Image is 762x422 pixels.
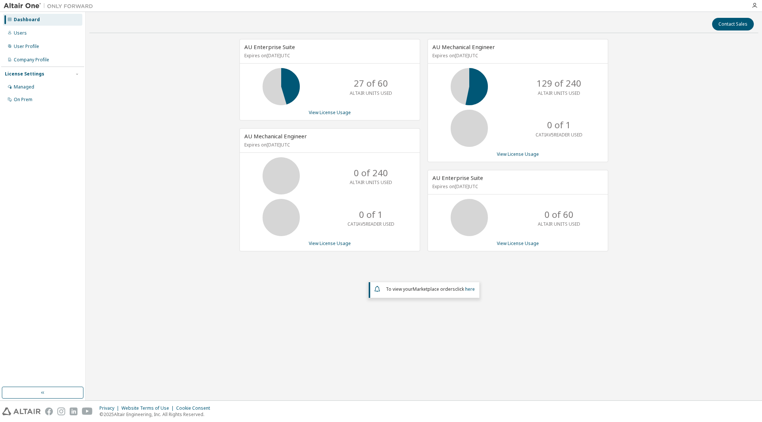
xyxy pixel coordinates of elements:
div: Cookie Consent [176,405,215,411]
p: ALTAIR UNITS USED [538,221,580,227]
p: © 2025 Altair Engineering, Inc. All Rights Reserved. [99,411,215,418]
p: Expires on [DATE] UTC [244,142,413,148]
p: Expires on [DATE] UTC [432,183,601,190]
p: ALTAIR UNITS USED [350,179,392,186]
p: ALTAIR UNITS USED [350,90,392,96]
span: AU Enterprise Suite [244,43,295,51]
span: AU Mechanical Engineer [432,43,495,51]
img: altair_logo.svg [2,407,41,415]
span: To view your click [386,286,475,292]
p: CATIAV5READER USED [536,132,582,138]
p: 0 of 240 [354,167,388,179]
p: 0 of 1 [547,119,571,131]
p: CATIAV5READER USED [347,221,394,227]
img: facebook.svg [45,407,53,415]
button: Contact Sales [712,18,754,30]
div: Website Terms of Use [121,405,176,411]
a: View License Usage [309,240,351,247]
p: 27 of 60 [354,77,388,90]
p: 0 of 1 [359,208,383,221]
p: 0 of 60 [544,208,574,221]
div: User Profile [14,44,39,49]
p: 129 of 240 [537,77,581,90]
img: instagram.svg [57,407,65,415]
div: License Settings [5,71,44,77]
img: Altair One [4,2,97,10]
p: Expires on [DATE] UTC [244,52,413,59]
div: Privacy [99,405,121,411]
span: AU Mechanical Engineer [244,132,307,140]
a: View License Usage [497,240,539,247]
img: linkedin.svg [70,407,77,415]
div: On Prem [14,97,32,103]
span: AU Enterprise Suite [432,174,483,181]
a: here [465,286,475,292]
div: Company Profile [14,57,49,63]
p: Expires on [DATE] UTC [432,52,601,59]
em: Marketplace orders [413,286,455,292]
a: View License Usage [497,151,539,157]
a: View License Usage [309,109,351,116]
div: Users [14,30,27,36]
img: youtube.svg [82,407,93,415]
div: Managed [14,84,34,90]
div: Dashboard [14,17,40,23]
p: ALTAIR UNITS USED [538,90,580,96]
